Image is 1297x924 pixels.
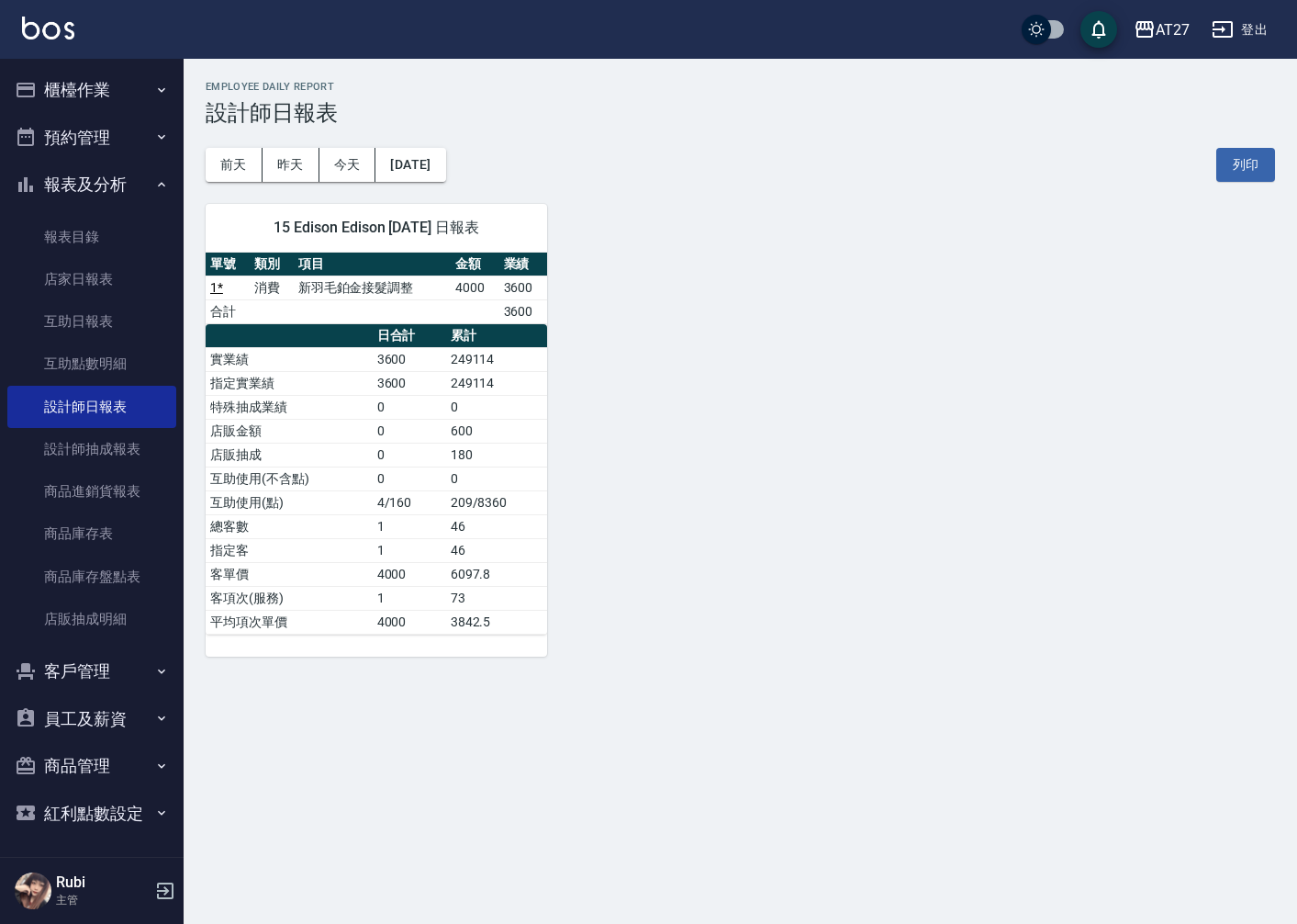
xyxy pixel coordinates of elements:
td: 3600 [499,276,548,299]
table: a dense table [206,253,547,324]
td: 0 [373,467,446,490]
td: 3600 [499,299,548,323]
button: 列印 [1216,148,1275,182]
td: 180 [446,443,548,467]
td: 3842.5 [446,610,548,634]
td: 46 [446,514,548,538]
img: Logo [22,17,74,39]
button: 報表及分析 [7,161,176,208]
button: 商品管理 [7,742,176,790]
p: 主管 [56,892,150,908]
button: 櫃檯作業 [7,66,176,114]
td: 3600 [373,347,446,371]
h2: Employee Daily Report [206,81,1275,93]
th: 單號 [206,253,250,276]
button: 前天 [206,148,263,182]
a: 設計師抽成報表 [7,428,176,470]
h5: Rubi [56,873,150,892]
td: 0 [373,419,446,443]
td: 客單價 [206,562,373,586]
td: 249114 [446,347,548,371]
td: 209/8360 [446,490,548,514]
button: 昨天 [263,148,319,182]
a: 店家日報表 [7,258,176,300]
th: 項目 [294,253,451,276]
td: 指定客 [206,538,373,562]
td: 店販抽成 [206,443,373,467]
th: 日合計 [373,324,446,348]
a: 報表目錄 [7,216,176,258]
td: 4000 [373,610,446,634]
td: 合計 [206,299,250,323]
th: 累計 [446,324,548,348]
button: save [1080,11,1117,48]
td: 4000 [373,562,446,586]
img: Person [15,873,51,909]
td: 互助使用(點) [206,490,373,514]
td: 1 [373,514,446,538]
th: 類別 [250,253,294,276]
td: 客項次(服務) [206,586,373,610]
td: 1 [373,586,446,610]
button: 登出 [1204,13,1275,47]
a: 互助點數明細 [7,343,176,385]
td: 實業績 [206,347,373,371]
button: [DATE] [375,148,445,182]
td: 46 [446,538,548,562]
button: 預約管理 [7,114,176,162]
td: 互助使用(不含點) [206,467,373,490]
td: 總客數 [206,514,373,538]
td: 4/160 [373,490,446,514]
td: 600 [446,419,548,443]
table: a dense table [206,324,547,635]
div: AT27 [1156,18,1190,41]
button: 員工及薪資 [7,695,176,743]
button: 今天 [319,148,376,182]
a: 商品庫存盤點表 [7,556,176,598]
td: 指定實業績 [206,371,373,395]
td: 249114 [446,371,548,395]
td: 新羽毛鉑金接髮調整 [294,276,451,299]
td: 4000 [451,276,499,299]
th: 業績 [499,253,548,276]
td: 0 [446,467,548,490]
button: AT27 [1126,11,1197,49]
td: 平均項次單價 [206,610,373,634]
td: 消費 [250,276,294,299]
th: 金額 [451,253,499,276]
td: 3600 [373,371,446,395]
td: 6097.8 [446,562,548,586]
td: 0 [373,443,446,467]
a: 設計師日報表 [7,386,176,428]
span: 15 Edison Edison [DATE] 日報表 [228,219,525,237]
h3: 設計師日報表 [206,100,1275,126]
td: 1 [373,538,446,562]
a: 商品進銷貨報表 [7,470,176,513]
button: 客戶管理 [7,648,176,695]
button: 紅利點數設定 [7,790,176,838]
td: 店販金額 [206,419,373,443]
td: 特殊抽成業績 [206,395,373,419]
a: 互助日報表 [7,300,176,343]
a: 店販抽成明細 [7,598,176,640]
td: 0 [446,395,548,419]
td: 73 [446,586,548,610]
td: 0 [373,395,446,419]
a: 商品庫存表 [7,513,176,555]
